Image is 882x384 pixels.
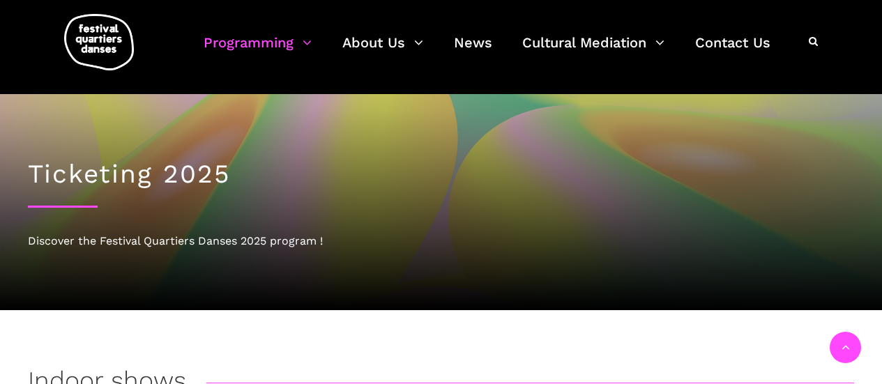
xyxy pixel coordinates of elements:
[28,159,854,190] h1: Ticketing 2025
[342,31,423,72] a: About Us
[695,31,770,72] a: Contact Us
[204,31,312,72] a: Programming
[28,232,854,250] div: Discover the Festival Quartiers Danses 2025 program !
[454,31,492,72] a: News
[64,14,134,70] img: logo-fqd-med
[522,31,664,72] a: Cultural Mediation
